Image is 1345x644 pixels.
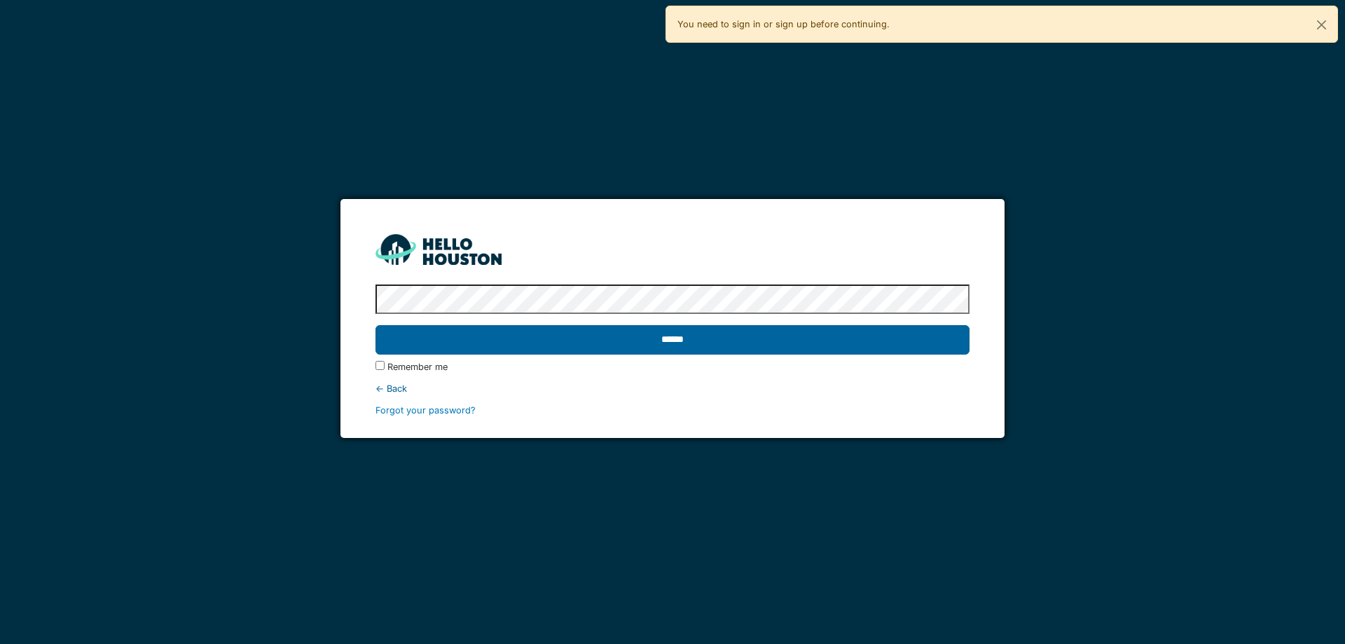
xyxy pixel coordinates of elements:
div: You need to sign in or sign up before continuing. [665,6,1338,43]
button: Close [1306,6,1337,43]
img: HH_line-BYnF2_Hg.png [375,234,502,264]
label: Remember me [387,360,448,374]
div: ← Back [375,382,969,395]
a: Forgot your password? [375,405,476,416]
